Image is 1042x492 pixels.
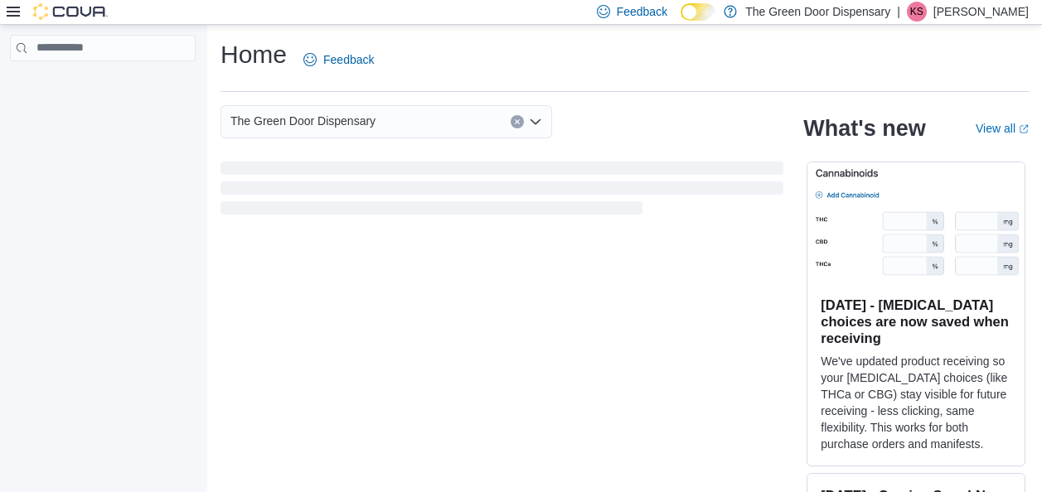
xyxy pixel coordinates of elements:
[681,3,715,21] input: Dark Mode
[821,353,1011,452] p: We've updated product receiving so your [MEDICAL_DATA] choices (like THCa or CBG) stay visible fo...
[529,115,542,128] button: Open list of options
[297,43,380,76] a: Feedback
[933,2,1029,22] p: [PERSON_NAME]
[511,115,524,128] button: Clear input
[1019,124,1029,134] svg: External link
[821,297,1011,346] h3: [DATE] - [MEDICAL_DATA] choices are now saved when receiving
[221,165,783,218] span: Loading
[681,21,681,22] span: Dark Mode
[907,2,927,22] div: Korey Savino
[803,115,925,142] h2: What's new
[910,2,923,22] span: KS
[221,38,287,71] h1: Home
[33,3,108,20] img: Cova
[745,2,890,22] p: The Green Door Dispensary
[323,51,374,68] span: Feedback
[897,2,900,22] p: |
[617,3,667,20] span: Feedback
[976,122,1029,135] a: View allExternal link
[10,65,196,104] nav: Complex example
[230,111,376,131] span: The Green Door Dispensary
